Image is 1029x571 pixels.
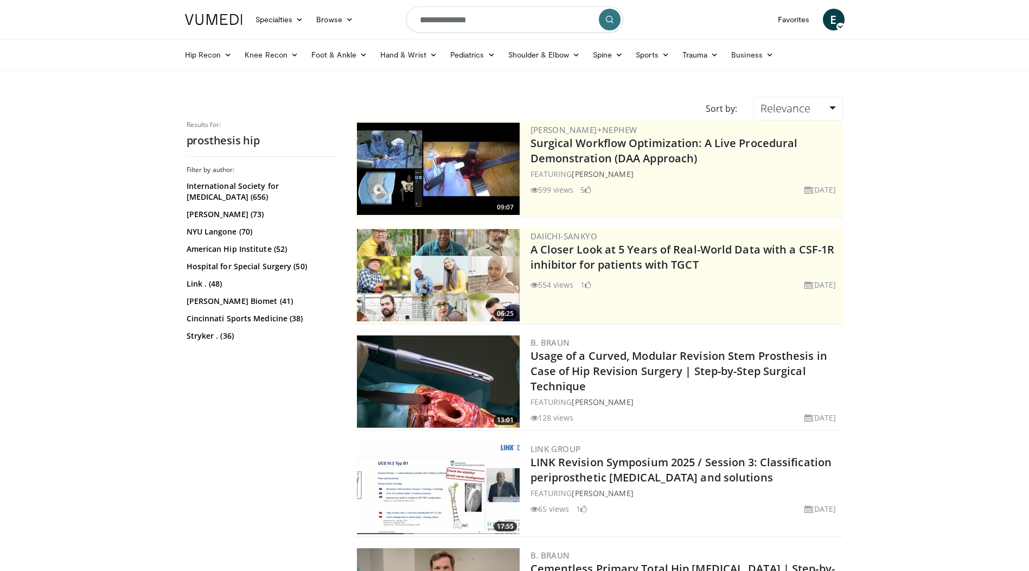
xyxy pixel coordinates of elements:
a: B. Braun [531,337,570,348]
img: 3f0fddff-fdec-4e4b-bfed-b21d85259955.300x170_q85_crop-smart_upscale.jpg [357,335,520,428]
a: Knee Recon [238,44,305,66]
a: 17:55 [357,442,520,534]
h2: prosthesis hip [187,134,338,148]
a: A Closer Look at 5 Years of Real-World Data with a CSF-1R inhibitor for patients with TGCT [531,242,835,272]
a: Hospital for Special Surgery (50) [187,261,336,272]
span: 13:01 [494,415,517,425]
a: Daiichi-Sankyo [531,231,598,242]
div: FEATURING [531,396,841,408]
img: VuMedi Logo [185,14,242,25]
span: 09:07 [494,202,517,212]
a: Hip Recon [178,44,239,66]
a: Link . (48) [187,278,336,289]
li: [DATE] [804,412,836,423]
a: [PERSON_NAME] [572,397,633,407]
a: E [823,9,845,30]
h3: Filter by author: [187,166,338,174]
a: Stryker . (36) [187,331,336,341]
span: Relevance [760,101,810,116]
img: 93c22cae-14d1-47f0-9e4a-a244e824b022.png.300x170_q85_crop-smart_upscale.jpg [357,229,520,321]
a: International Society for [MEDICAL_DATA] (656) [187,181,336,202]
a: 06:25 [357,229,520,321]
a: Browse [310,9,360,30]
li: 5 [580,184,591,195]
a: Surgical Workflow Optimization: A Live Procedural Demonstration (DAA Approach) [531,136,798,166]
a: Pediatrics [444,44,502,66]
li: 1 [576,503,587,515]
a: Specialties [249,9,310,30]
a: Foot & Ankle [305,44,374,66]
a: Trauma [676,44,725,66]
a: Relevance [753,97,842,120]
span: 17:55 [494,522,517,531]
img: 5eed7978-a1c2-49eb-9569-a8f057405f76.300x170_q85_crop-smart_upscale.jpg [357,442,520,534]
span: 06:25 [494,309,517,319]
a: Sports [629,44,676,66]
div: FEATURING [531,168,841,180]
a: [PERSON_NAME] Biomet (41) [187,296,336,307]
li: 554 views [531,279,574,290]
li: 599 views [531,184,574,195]
li: 65 views [531,503,570,515]
a: [PERSON_NAME] [572,488,633,498]
a: Usage of a Curved, Modular Revision Stem Prosthesis in Case of Hip Revision Surgery | Step-by-Ste... [531,348,827,394]
a: Business [725,44,780,66]
a: NYU Langone (70) [187,226,336,237]
img: bcfc90b5-8c69-4b20-afee-af4c0acaf118.300x170_q85_crop-smart_upscale.jpg [357,123,520,215]
input: Search topics, interventions [406,7,623,33]
a: Spine [586,44,629,66]
a: 13:01 [357,335,520,428]
a: LINK Group [531,443,581,454]
a: [PERSON_NAME] [572,169,633,179]
a: Cincinnati Sports Medicine (38) [187,313,336,324]
a: Favorites [771,9,816,30]
a: Hand & Wrist [374,44,444,66]
a: American Hip Institute (52) [187,244,336,255]
li: [DATE] [804,503,836,515]
a: [PERSON_NAME]+Nephew [531,124,637,135]
li: 1 [580,279,591,290]
li: [DATE] [804,279,836,290]
div: Sort by: [698,97,745,120]
li: [DATE] [804,184,836,195]
li: 128 views [531,412,574,423]
a: 09:07 [357,123,520,215]
p: Results for: [187,120,338,129]
a: B. Braun [531,550,570,561]
a: [PERSON_NAME] (73) [187,209,336,220]
a: LINK Revision Symposium 2025 / Session 3: Classification periprosthetic [MEDICAL_DATA] and solutions [531,455,832,485]
a: Shoulder & Elbow [502,44,586,66]
div: FEATURING [531,487,841,499]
